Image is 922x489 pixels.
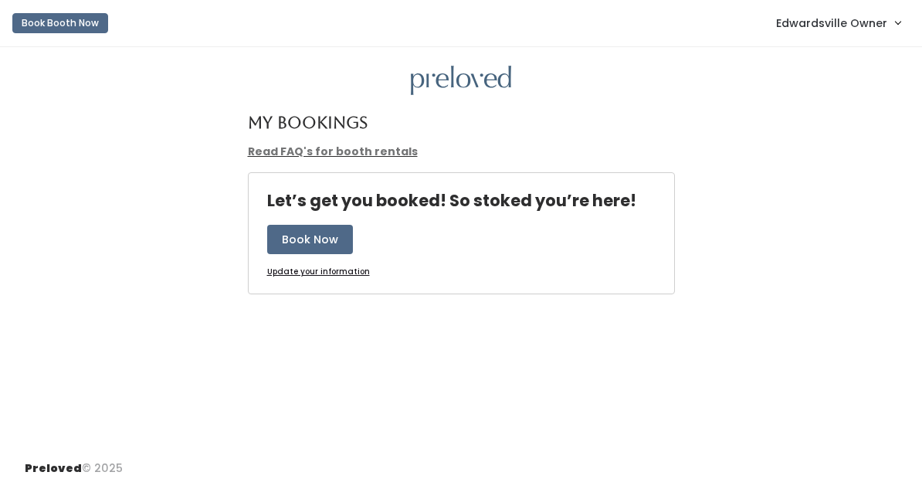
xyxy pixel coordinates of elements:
[267,192,636,209] h4: Let’s get you booked! So stoked you’re here!
[248,144,418,159] a: Read FAQ's for booth rentals
[761,6,916,39] a: Edwardsville Owner
[267,266,370,277] u: Update your information
[12,13,108,33] button: Book Booth Now
[12,6,108,40] a: Book Booth Now
[267,267,370,278] a: Update your information
[25,460,82,476] span: Preloved
[411,66,511,96] img: preloved logo
[776,15,887,32] span: Edwardsville Owner
[267,225,353,254] button: Book Now
[25,448,123,477] div: © 2025
[248,114,368,131] h4: My Bookings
